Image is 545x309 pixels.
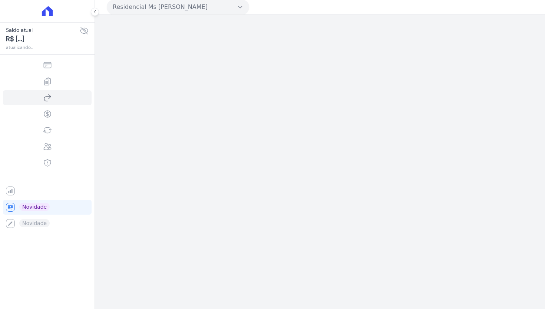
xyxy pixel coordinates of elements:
[6,44,80,51] span: atualizando...
[6,34,80,44] span: R$ [...]
[6,58,89,231] nav: Sidebar
[19,203,50,211] span: Novidade
[3,200,92,215] a: Novidade
[6,26,80,34] span: Saldo atual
